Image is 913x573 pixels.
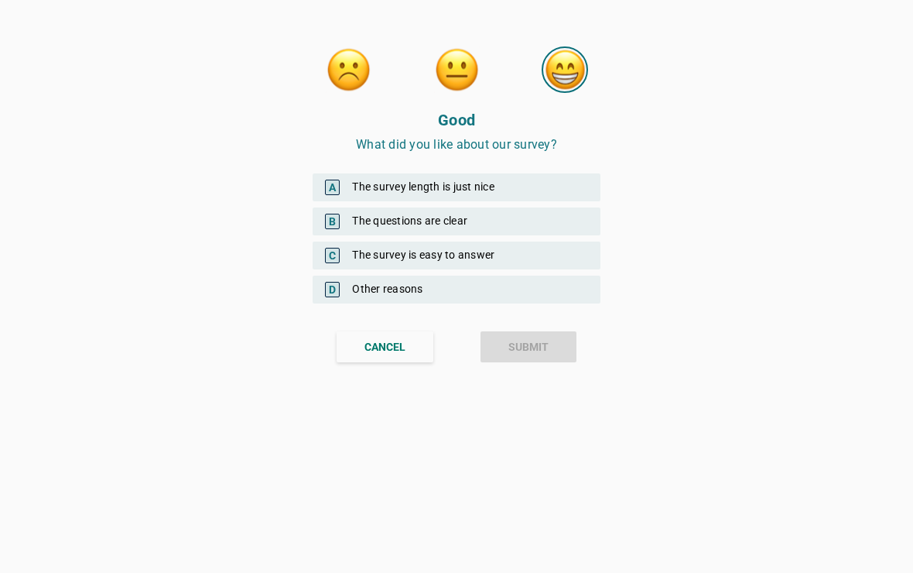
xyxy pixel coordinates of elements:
[325,180,340,195] span: A
[325,248,340,263] span: C
[438,111,475,129] strong: Good
[313,242,600,269] div: The survey is easy to answer
[364,339,405,355] div: CANCEL
[325,282,340,297] span: D
[313,173,600,201] div: The survey length is just nice
[337,331,433,362] button: CANCEL
[313,276,600,304] div: Other reasons
[325,214,340,229] span: B
[356,137,557,152] span: What did you like about our survey?
[313,208,600,235] div: The questions are clear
